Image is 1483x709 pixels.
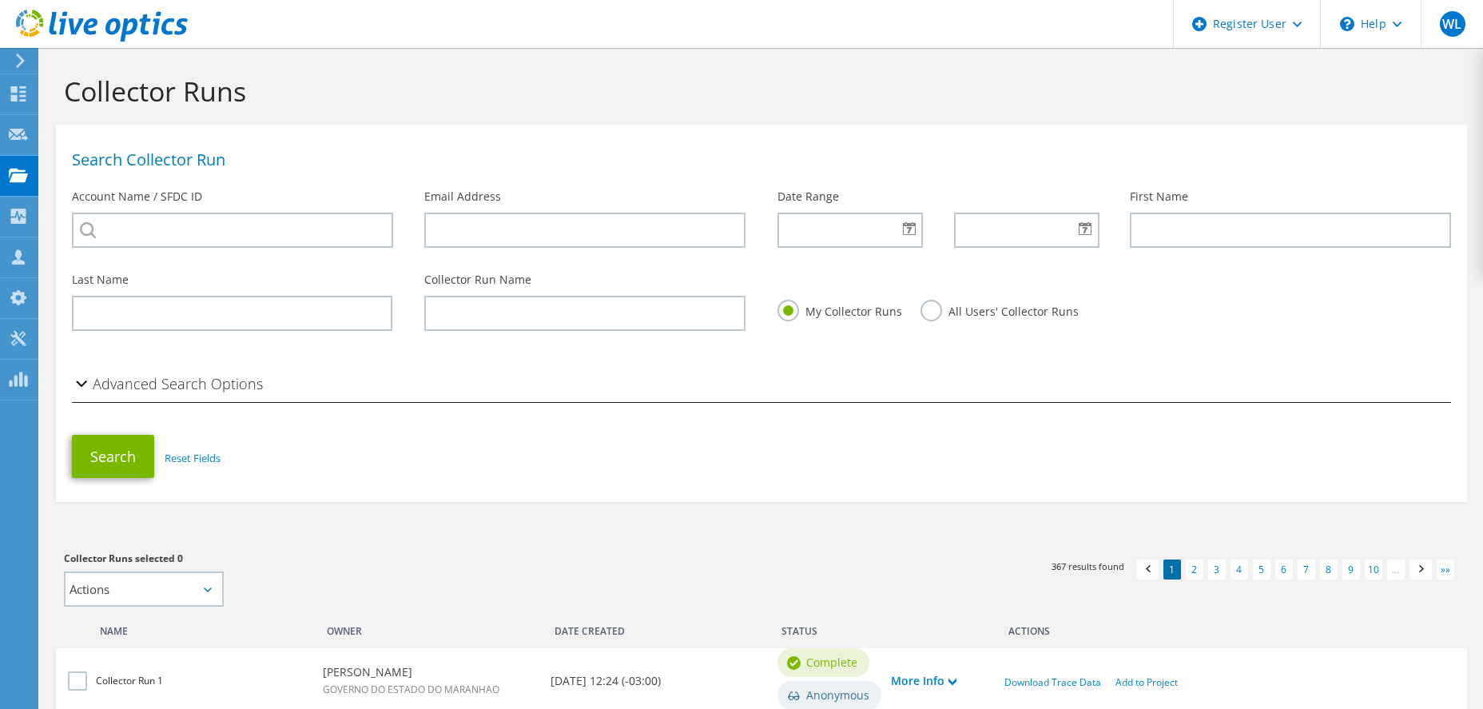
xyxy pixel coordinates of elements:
[1437,560,1454,580] a: »»
[323,663,499,681] b: [PERSON_NAME]
[96,672,307,690] div: Collector Run 1
[165,451,221,465] a: Reset Fields
[1320,560,1338,580] a: 8
[1253,560,1270,580] a: 5
[543,615,769,640] div: Date Created
[1130,189,1188,205] label: First Name
[996,615,1451,640] div: Actions
[920,300,1079,320] label: All Users' Collector Runs
[72,272,129,288] label: Last Name
[777,189,839,205] label: Date Range
[1004,675,1101,689] a: Download Trace Data
[1208,560,1226,580] a: 3
[769,615,883,640] div: Status
[424,189,501,205] label: Email Address
[806,687,869,704] span: Anonymous
[1340,17,1354,31] svg: \n
[72,189,202,205] label: Account Name / SFDC ID
[424,272,531,288] label: Collector Run Name
[1342,560,1360,580] a: 9
[1163,560,1181,580] a: 1
[64,550,745,568] h3: Collector Runs selected 0
[1298,560,1315,580] a: 7
[1275,560,1293,580] a: 6
[806,654,857,671] span: Complete
[551,672,661,690] b: [DATE] 12:24 (-03:00)
[1186,560,1203,580] a: 2
[72,435,154,478] button: Search
[1365,560,1382,580] a: 10
[1115,675,1178,689] a: Add to Project
[1231,560,1248,580] a: 4
[72,368,263,400] h2: Advanced Search Options
[891,672,956,690] a: More Info
[1052,560,1124,573] span: 367 results found
[64,74,1451,108] h1: Collector Runs
[315,615,542,640] div: Owner
[1440,11,1465,37] span: WL
[1387,560,1405,580] a: …
[777,300,902,320] label: My Collector Runs
[72,152,1443,168] h1: Search Collector Run
[323,683,499,696] span: GOVERNO DO ESTADO DO MARANHAO
[88,615,315,640] div: Name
